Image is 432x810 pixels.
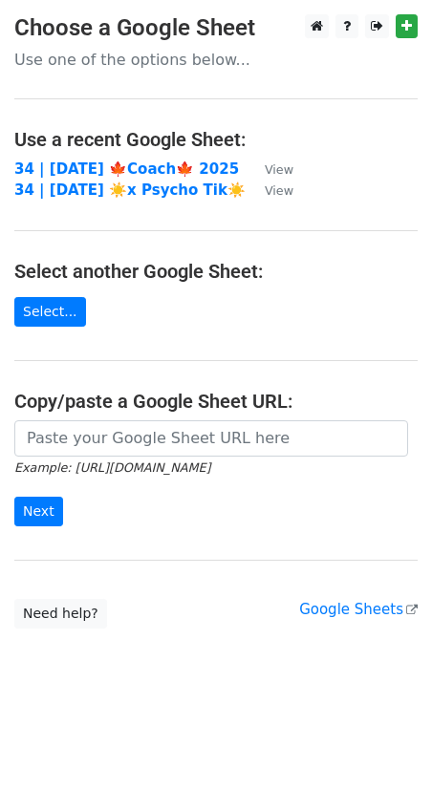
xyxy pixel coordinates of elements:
a: Select... [14,297,86,327]
a: Need help? [14,599,107,629]
a: Google Sheets [299,601,418,618]
a: View [246,160,293,178]
h4: Copy/paste a Google Sheet URL: [14,390,418,413]
a: View [246,181,293,199]
input: Paste your Google Sheet URL here [14,420,408,457]
h4: Select another Google Sheet: [14,260,418,283]
h3: Choose a Google Sheet [14,14,418,42]
a: 34 | [DATE] 🍁Coach🍁 2025 [14,160,239,178]
input: Next [14,497,63,526]
small: View [265,162,293,177]
small: View [265,183,293,198]
p: Use one of the options below... [14,50,418,70]
a: 34 | [DATE] ☀️x Psycho Tik☀️ [14,181,246,199]
small: Example: [URL][DOMAIN_NAME] [14,460,210,475]
h4: Use a recent Google Sheet: [14,128,418,151]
